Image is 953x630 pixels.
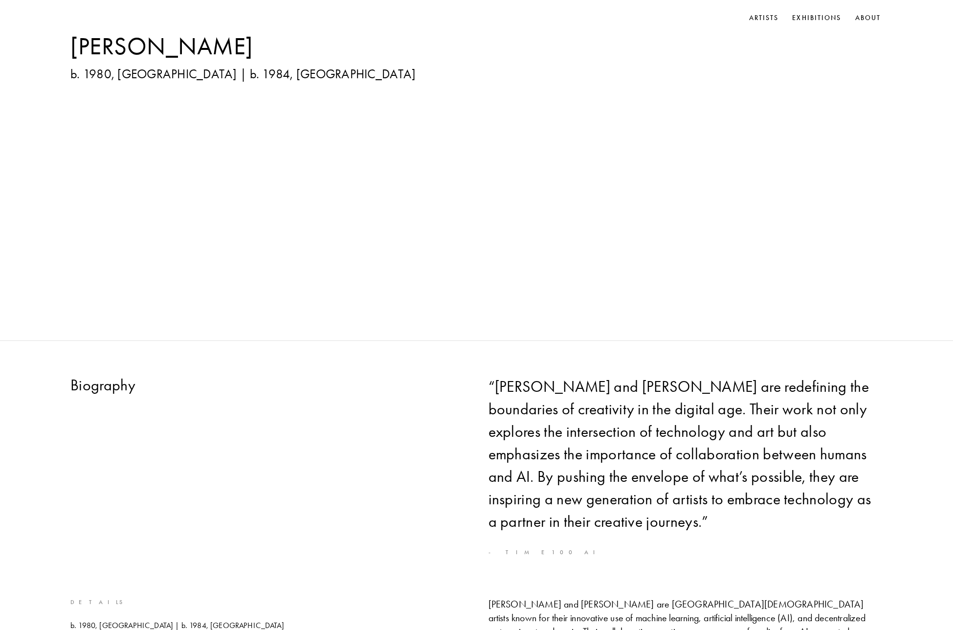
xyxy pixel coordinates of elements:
[70,597,284,608] p: Details
[853,11,883,25] a: About
[488,375,883,533] h3: “ [PERSON_NAME] and [PERSON_NAME] are redefining the boundaries of creativity in the digital age....
[790,11,843,25] a: Exhibitions
[70,67,465,82] h3: b. 1980, [GEOGRAPHIC_DATA] | b. 1984, [GEOGRAPHIC_DATA]
[747,11,781,25] a: Artists
[70,375,465,395] h2: Biography
[488,547,883,558] p: - TIME100 AI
